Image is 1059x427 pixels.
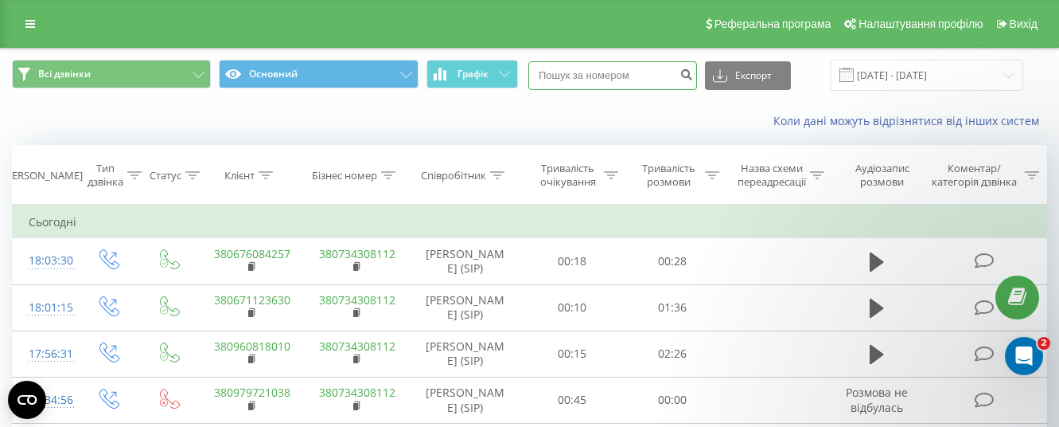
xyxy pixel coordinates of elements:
td: 02:26 [622,331,723,377]
td: [PERSON_NAME] (SIP) [408,284,521,331]
div: Аудіозапис розмови [843,162,921,189]
button: Open CMP widget [8,381,46,419]
div: Коментар/категорія дзвінка [928,162,1021,189]
span: Всі дзвінки [38,68,91,80]
div: Тривалість розмови [637,162,701,189]
td: 00:45 [521,377,622,423]
span: Реферальна програма [714,18,831,30]
a: 380676084257 [214,246,290,261]
td: 00:15 [521,331,622,377]
div: 17:34:56 [29,385,61,416]
td: 00:00 [622,377,723,423]
td: 01:36 [622,284,723,331]
div: 18:01:15 [29,292,61,323]
a: 380979721038 [214,385,290,400]
button: Експорт [705,61,791,90]
td: 00:10 [521,284,622,331]
div: Бізнес номер [312,169,377,182]
a: 380960818010 [214,339,290,354]
a: 380671123630 [214,292,290,308]
a: 380734308112 [319,339,395,354]
td: 00:18 [521,238,622,284]
a: 380734308112 [319,246,395,261]
a: 380734308112 [319,292,395,308]
td: [PERSON_NAME] (SIP) [408,377,521,423]
td: 00:28 [622,238,723,284]
div: Статус [150,169,181,182]
td: [PERSON_NAME] (SIP) [408,331,521,377]
span: Графік [457,69,489,80]
span: Налаштування профілю [858,18,983,30]
input: Пошук за номером [528,61,697,90]
div: 18:03:30 [29,245,61,276]
a: 380734308112 [319,385,395,400]
div: Співробітник [421,169,486,182]
button: Основний [219,60,418,88]
div: [PERSON_NAME] [2,169,83,182]
div: 17:56:31 [29,339,61,370]
div: Назва схеми переадресації [738,162,806,189]
span: Вихід [1010,18,1038,30]
span: Розмова не відбулась [846,385,908,414]
span: 2 [1038,337,1050,350]
button: Графік [426,60,518,88]
div: Тривалість очікування [535,162,600,189]
td: [PERSON_NAME] (SIP) [408,238,521,284]
div: Тип дзвінка [88,162,123,189]
td: Сьогодні [13,206,1047,238]
button: Всі дзвінки [12,60,211,88]
iframe: Intercom live chat [1005,337,1043,375]
div: Клієнт [224,169,255,182]
a: Коли дані можуть відрізнятися вiд інших систем [773,113,1047,128]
